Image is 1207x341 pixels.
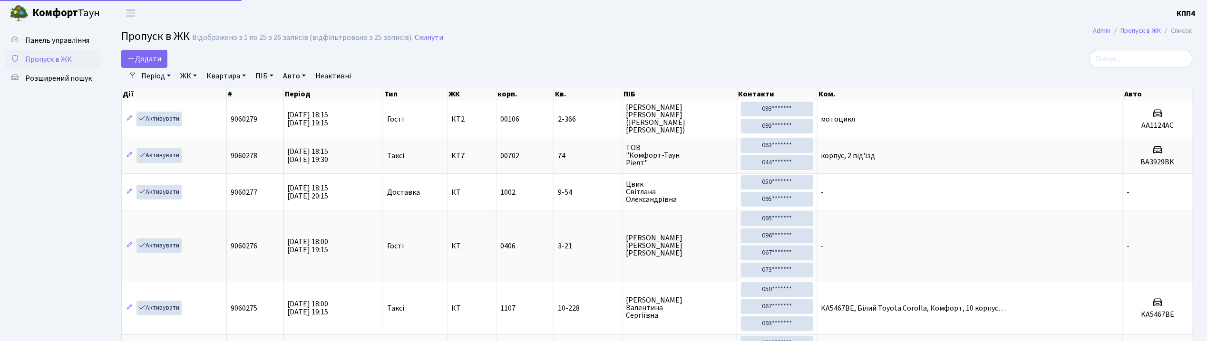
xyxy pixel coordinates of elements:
span: ТОВ "Комфорт-Таун Ріелт" [626,144,733,167]
span: - [1127,241,1130,251]
a: Активувати [136,148,182,163]
span: Панель управління [25,35,89,46]
span: 1107 [500,303,516,313]
span: [DATE] 18:15 [DATE] 19:15 [288,110,329,128]
span: [PERSON_NAME] [PERSON_NAME] ([PERSON_NAME] [PERSON_NAME]) [626,104,733,134]
span: Таксі [387,152,404,160]
span: Розширений пошук [25,73,92,84]
span: 9060275 [231,303,257,313]
span: 0406 [500,241,516,251]
span: [DATE] 18:00 [DATE] 19:15 [288,237,329,255]
span: 9-54 [558,189,618,196]
th: Авто [1124,87,1193,101]
a: Активувати [136,112,182,126]
a: Квартира [203,68,250,84]
th: Період [284,87,383,101]
span: 10-228 [558,304,618,312]
span: Пропуск в ЖК [121,28,190,45]
div: Відображено з 1 по 25 з 26 записів (відфільтровано з 25 записів). [192,33,413,42]
b: Комфорт [32,5,78,20]
a: ПІБ [252,68,277,84]
a: ЖК [176,68,201,84]
span: [PERSON_NAME] Валентина Сергіївна [626,296,733,319]
span: Гості [387,242,404,250]
span: 00106 [500,114,519,124]
span: 00702 [500,151,519,161]
a: Активувати [136,185,182,199]
span: KA5467BE, Білий Toyota Corolla, Комфорт, 10 корпус… [821,303,1006,313]
th: Дії [122,87,227,101]
a: Активувати [136,238,182,253]
span: - [821,187,824,198]
span: Таун [32,5,100,21]
h5: AA1124AC [1127,121,1188,130]
button: Переключити навігацію [119,5,143,21]
span: КТ [451,242,492,250]
h5: KA5467BE [1127,310,1188,319]
nav: breadcrumb [1079,21,1207,41]
a: Пропуск в ЖК [1121,26,1161,36]
span: 3-21 [558,242,618,250]
span: - [821,241,824,251]
span: Доставка [387,189,420,196]
a: Скинути [415,33,443,42]
span: мотоцикл [821,114,856,124]
span: - [1127,187,1130,198]
th: Контакти [738,87,818,101]
span: 9060278 [231,151,257,161]
th: Ком. [818,87,1123,101]
input: Пошук... [1090,50,1193,68]
span: 9060279 [231,114,257,124]
img: logo.png [10,4,29,23]
span: Таксі [387,304,404,312]
span: КТ [451,189,492,196]
span: Пропуск в ЖК [25,54,72,65]
a: Авто [279,68,310,84]
li: Список [1161,26,1193,36]
th: # [227,87,283,101]
h5: BA3929BK [1127,158,1188,167]
span: Додати [127,54,161,64]
span: Гості [387,115,404,123]
a: Розширений пошук [5,69,100,88]
span: 9060277 [231,187,257,198]
span: 9060276 [231,241,257,251]
th: Кв. [554,87,622,101]
span: КТ [451,304,492,312]
a: КПП4 [1177,8,1196,19]
span: [DATE] 18:00 [DATE] 19:15 [288,299,329,317]
span: [DATE] 18:15 [DATE] 20:15 [288,183,329,201]
a: Неактивні [311,68,355,84]
span: [DATE] 18:15 [DATE] 19:30 [288,146,329,165]
span: 2-366 [558,115,618,123]
span: КТ7 [451,152,492,160]
th: Тип [383,87,448,101]
a: Додати [121,50,167,68]
a: Активувати [136,301,182,315]
a: Панель управління [5,31,100,50]
span: КТ2 [451,115,492,123]
span: 74 [558,152,618,160]
th: ПІБ [623,87,738,101]
span: Цвик Світлана Олександрівна [626,180,733,203]
span: корпус, 2 під'їзд [821,151,876,161]
a: Admin [1093,26,1111,36]
a: Пропуск в ЖК [5,50,100,69]
span: [PERSON_NAME] [PERSON_NAME] [PERSON_NAME] [626,234,733,257]
th: корп. [496,87,554,101]
a: Період [137,68,175,84]
span: 1002 [500,187,516,198]
th: ЖК [448,87,496,101]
